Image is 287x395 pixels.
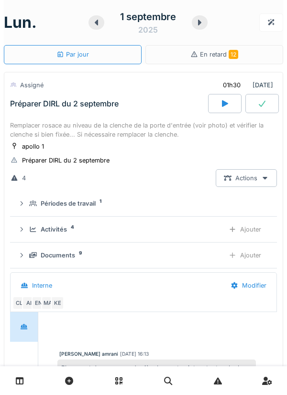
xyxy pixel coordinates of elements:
[10,121,277,139] div: Remplacer rosace au niveau de la clenche de la porte d'entrée (voir photo) et vérifier la clenche...
[223,81,241,90] div: 01h30
[229,50,238,59] span: 12
[22,174,26,183] div: 4
[215,76,277,94] div: [DATE]
[14,246,273,264] summary: Documents9Ajouter
[221,221,269,238] div: Ajouter
[14,221,273,238] summary: Activités4Ajouter
[222,277,275,294] div: Modifier
[221,246,269,264] div: Ajouter
[138,24,158,35] div: 2025
[51,296,64,310] div: KE
[20,81,44,90] div: Assigné
[4,13,37,32] h1: lun.
[56,50,89,59] div: Par jour
[14,195,273,212] summary: Périodes de travail1
[41,225,67,234] div: Activités
[200,51,238,58] span: En retard
[216,169,277,187] div: Actions
[22,296,35,310] div: AI
[12,296,26,310] div: CL
[10,99,119,108] div: Préparer DIRL du 2 septembre
[22,156,110,165] div: Préparer DIRL du 2 septembre
[32,296,45,310] div: EN
[32,281,52,290] div: Interne
[41,296,55,310] div: MA
[41,251,75,260] div: Documents
[120,350,149,358] div: [DATE] 16:13
[120,10,176,24] div: 1 septembre
[41,199,96,208] div: Périodes de travail
[22,142,44,151] div: apollo 1
[59,350,118,358] div: [PERSON_NAME] amrani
